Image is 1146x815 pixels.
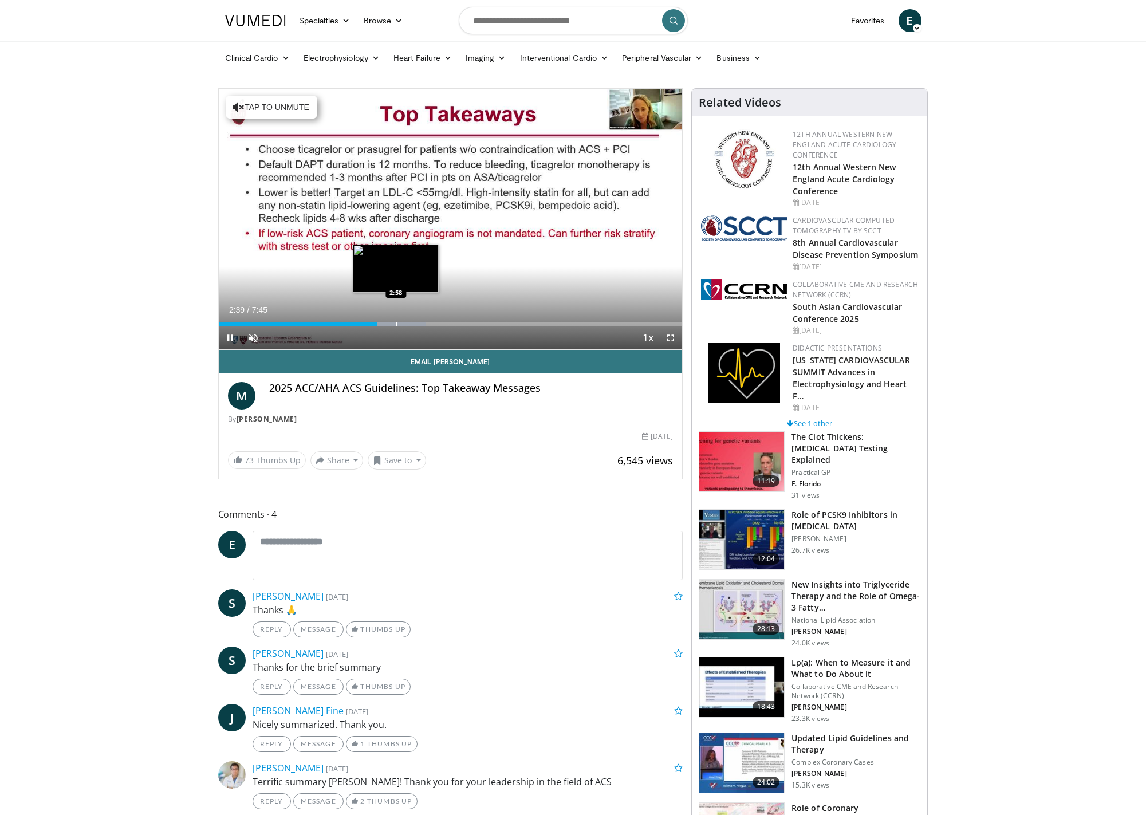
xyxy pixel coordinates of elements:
a: S [218,647,246,674]
input: Search topics, interventions [459,7,688,34]
span: 24:02 [753,777,780,788]
div: By [228,414,674,424]
a: Collaborative CME and Research Network (CCRN) [793,279,918,300]
span: 1 [360,739,365,748]
a: Message [293,679,344,695]
a: Message [293,736,344,752]
a: Imaging [459,46,513,69]
button: Tap to unmute [226,96,317,119]
p: Collaborative CME and Research Network (CCRN) [791,682,920,700]
a: E [899,9,921,32]
a: 73 Thumbs Up [228,451,306,469]
button: Unmute [242,326,265,349]
div: Didactic Presentations [793,343,918,353]
div: [DATE] [793,262,918,272]
p: Thanks 🙏 [253,603,683,617]
h4: 2025 ACC/AHA ACS Guidelines: Top Takeaway Messages [269,382,674,395]
div: [DATE] [642,431,673,442]
h3: Role of PCSK9 Inhibitors in [MEDICAL_DATA] [791,509,920,532]
a: Heart Failure [387,46,459,69]
a: Message [293,793,344,809]
span: 18:43 [753,701,780,712]
a: E [218,531,246,558]
a: Reply [253,621,291,637]
img: 45ea033d-f728-4586-a1ce-38957b05c09e.150x105_q85_crop-smart_upscale.jpg [699,580,784,639]
a: Peripheral Vascular [615,46,710,69]
a: Thumbs Up [346,621,411,637]
video-js: Video Player [219,89,683,350]
p: Terrific summary [PERSON_NAME]! Thank you for your leadership in the field of ACS [253,775,683,789]
button: Fullscreen [659,326,682,349]
a: [US_STATE] CARDIOVASCULAR SUMMIT Advances in Electrophysiology and Heart F… [793,355,910,401]
div: [DATE] [793,403,918,413]
p: 23.3K views [791,714,829,723]
a: Clinical Cardio [218,46,297,69]
a: Specialties [293,9,357,32]
p: Practical GP [791,468,920,477]
a: Thumbs Up [346,679,411,695]
div: [DATE] [793,325,918,336]
a: Reply [253,793,291,809]
p: Complex Coronary Cases [791,758,920,767]
p: Thanks for the brief summary [253,660,683,674]
a: 12:04 Role of PCSK9 Inhibitors in [MEDICAL_DATA] [PERSON_NAME] 26.7K views [699,509,920,570]
a: [PERSON_NAME] [237,414,297,424]
a: [PERSON_NAME] [253,590,324,603]
small: [DATE] [326,763,348,774]
a: Message [293,621,344,637]
span: 28:13 [753,623,780,635]
h3: Lp(a): When to Measure it and What to Do About it [791,657,920,680]
p: 24.0K views [791,639,829,648]
span: J [218,704,246,731]
a: 12th Annual Western New England Acute Cardiology Conference [793,129,896,160]
span: 6,545 views [617,454,673,467]
div: Progress Bar [219,322,683,326]
span: 73 [245,455,254,466]
small: [DATE] [346,706,368,716]
a: South Asian Cardiovascular Conference 2025 [793,301,902,324]
span: / [247,305,250,314]
a: 24:02 Updated Lipid Guidelines and Therapy Complex Coronary Cases [PERSON_NAME] 15.3K views [699,733,920,793]
span: 12:04 [753,553,780,565]
img: 3346fd73-c5f9-4d1f-bb16-7b1903aae427.150x105_q85_crop-smart_upscale.jpg [699,510,784,569]
p: 15.3K views [791,781,829,790]
p: [PERSON_NAME] [791,627,920,636]
a: Cardiovascular Computed Tomography TV by SCCT [793,215,895,235]
a: 28:13 New Insights into Triglyceride Therapy and the Role of Omega-3 Fatty… National Lipid Associ... [699,579,920,648]
span: 2:39 [229,305,245,314]
p: Nicely summarized. Thank you. [253,718,683,731]
a: 12th Annual Western New England Acute Cardiology Conference [793,162,896,196]
a: Electrophysiology [297,46,387,69]
span: 11:19 [753,475,780,487]
button: Save to [368,451,426,470]
small: [DATE] [326,592,348,602]
span: 2 [360,797,365,805]
a: 2 Thumbs Up [346,793,418,809]
h4: Related Videos [699,96,781,109]
a: Reply [253,679,291,695]
h3: The Clot Thickens: [MEDICAL_DATA] Testing Explained [791,431,920,466]
a: S [218,589,246,617]
a: Interventional Cardio [513,46,616,69]
a: 8th Annual Cardiovascular Disease Prevention Symposium [793,237,918,260]
p: 26.7K views [791,546,829,555]
span: Comments 4 [218,507,683,522]
a: Reply [253,736,291,752]
p: [PERSON_NAME] [791,703,920,712]
img: Avatar [218,761,246,789]
img: 51a70120-4f25-49cc-93a4-67582377e75f.png.150x105_q85_autocrop_double_scale_upscale_version-0.2.png [701,215,787,241]
span: 7:45 [252,305,267,314]
a: 1 Thumbs Up [346,736,418,752]
a: Email [PERSON_NAME] [219,350,683,373]
a: Business [710,46,768,69]
div: [DATE] [793,198,918,208]
img: 7a20132b-96bf-405a-bedd-783937203c38.150x105_q85_crop-smart_upscale.jpg [699,657,784,717]
a: M [228,382,255,410]
small: [DATE] [326,649,348,659]
img: 1860aa7a-ba06-47e3-81a4-3dc728c2b4cf.png.150x105_q85_autocrop_double_scale_upscale_version-0.2.png [708,343,780,403]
